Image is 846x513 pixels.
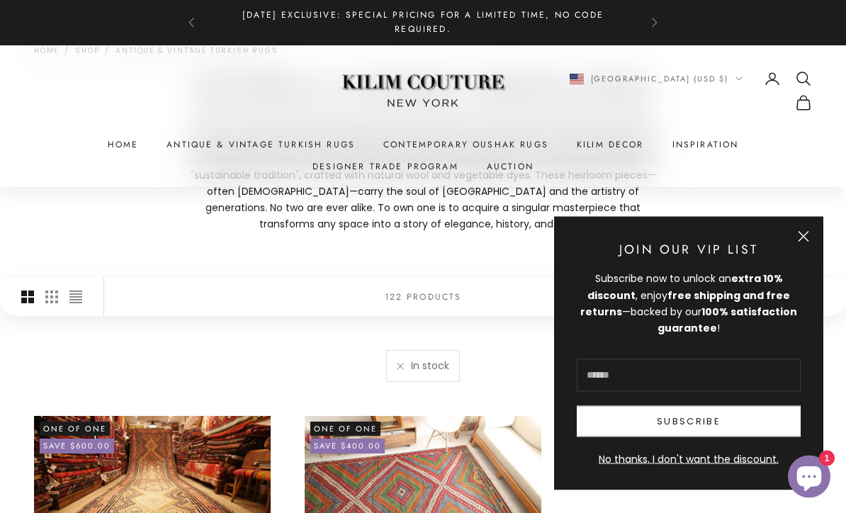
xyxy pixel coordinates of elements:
[310,439,385,453] on-sale-badge: Save $400.00
[540,70,812,111] nav: Secondary navigation
[672,138,739,152] a: Inspiration
[554,217,823,490] newsletter-popup: Newsletter popup
[108,138,139,152] a: Home
[577,138,644,152] summary: Kilim Decor
[225,9,621,37] p: [DATE] Exclusive: Special Pricing for a Limited Time, No Code Required.
[40,422,110,436] span: One of One
[784,456,835,502] inbox-online-store-chat: Shopify online store chat
[577,271,801,336] div: Subscribe now to unlock an , enjoy —backed by our !
[658,305,797,335] strong: 100% satisfaction guarantee
[577,451,801,468] button: No thanks, I don't want the discount.
[411,359,449,375] span: In stock
[570,74,584,84] img: United States
[570,72,743,85] button: Change country or currency
[69,278,82,317] button: Switch to compact product images
[34,138,812,174] nav: Primary navigation
[580,288,790,319] strong: free shipping and free returns
[397,363,404,371] a: Remove filter "In stock"
[383,138,548,152] a: Contemporary Oushak Rugs
[167,138,355,152] a: Antique & Vintage Turkish Rugs
[385,291,462,305] p: 122 products
[312,159,458,174] a: Designer Trade Program
[591,72,729,85] span: [GEOGRAPHIC_DATA] (USD $)
[45,278,58,317] button: Switch to smaller product images
[577,406,801,437] button: Subscribe
[21,278,34,317] button: Switch to larger product images
[487,159,534,174] a: Auction
[334,57,512,125] img: Logo of Kilim Couture New York
[310,422,380,436] span: One of One
[577,239,801,259] p: Join Our VIP List
[40,439,114,453] on-sale-badge: Save $600.00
